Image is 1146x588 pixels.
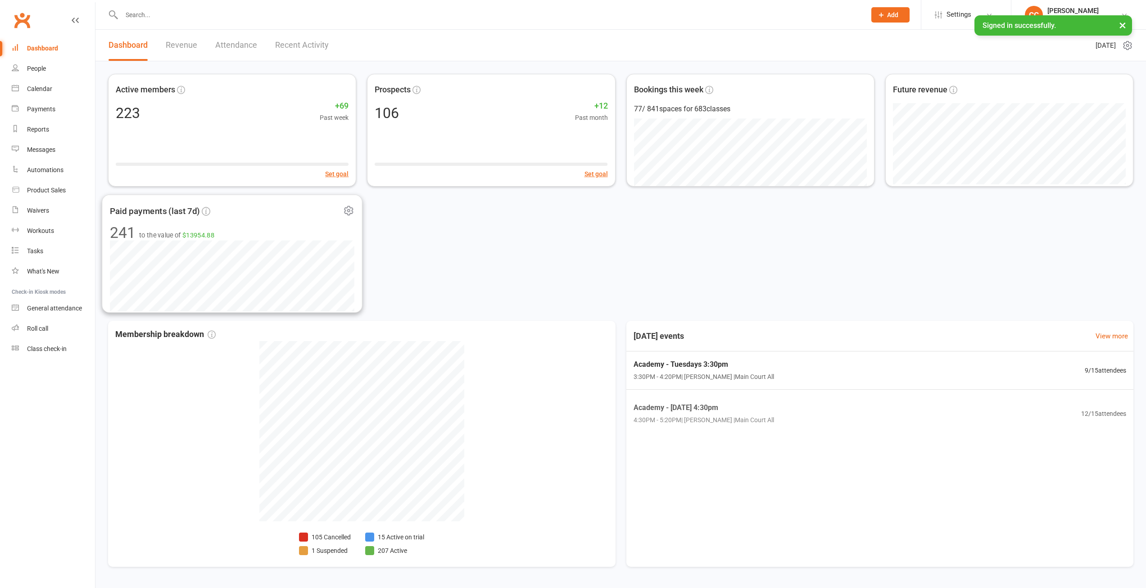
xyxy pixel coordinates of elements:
[1081,409,1126,419] span: 12 / 15 attendees
[1096,40,1116,51] span: [DATE]
[299,546,351,556] li: 1 Suspended
[365,532,424,542] li: 15 Active on trial
[893,83,947,96] span: Future revenue
[1047,15,1100,23] div: Coastal Basketball
[365,546,424,556] li: 207 Active
[320,113,349,123] span: Past week
[983,21,1056,30] span: Signed in successfully.
[27,105,55,113] div: Payments
[375,106,399,120] div: 106
[109,30,148,61] a: Dashboard
[27,247,43,255] div: Tasks
[110,204,199,218] span: Paid payments (last 7d)
[116,83,175,96] span: Active members
[27,325,48,332] div: Roll call
[1047,7,1100,15] div: [PERSON_NAME]
[166,30,197,61] a: Revenue
[275,30,329,61] a: Recent Activity
[947,5,971,25] span: Settings
[1085,365,1126,375] span: 9 / 15 attendees
[575,100,608,113] span: +12
[634,415,774,425] span: 4:30PM - 5:20PM | [PERSON_NAME] | Main Court All
[27,65,46,72] div: People
[27,85,52,92] div: Calendar
[1096,331,1128,342] a: View more
[27,268,59,275] div: What's New
[12,99,95,119] a: Payments
[871,7,910,23] button: Add
[12,160,95,180] a: Automations
[12,119,95,140] a: Reports
[12,201,95,221] a: Waivers
[27,187,66,194] div: Product Sales
[27,45,58,52] div: Dashboard
[575,113,608,123] span: Past month
[12,221,95,241] a: Workouts
[27,207,49,214] div: Waivers
[325,169,349,179] button: Set goal
[887,11,898,18] span: Add
[12,319,95,339] a: Roll call
[215,30,257,61] a: Attendance
[27,227,54,234] div: Workouts
[375,83,411,96] span: Prospects
[634,103,867,115] div: 77 / 841 spaces for 683 classes
[1114,15,1131,35] button: ×
[12,241,95,261] a: Tasks
[119,9,860,21] input: Search...
[634,402,774,414] span: Academy - [DATE] 4:30pm
[634,83,703,96] span: Bookings this week
[12,38,95,59] a: Dashboard
[116,106,140,120] div: 223
[634,372,774,382] span: 3:30PM - 4:20PM | [PERSON_NAME] | Main Court All
[12,140,95,160] a: Messages
[634,359,774,370] span: Academy - Tuesdays 3:30pm
[27,146,55,153] div: Messages
[12,180,95,201] a: Product Sales
[12,261,95,282] a: What's New
[299,532,351,542] li: 105 Cancelled
[27,345,67,352] div: Class check-in
[110,225,136,241] div: 241
[11,9,33,32] a: Clubworx
[626,328,691,344] h3: [DATE] events
[27,166,63,173] div: Automations
[12,79,95,99] a: Calendar
[1025,6,1043,24] div: CC
[27,126,49,133] div: Reports
[182,231,214,239] span: $13954.88
[12,59,95,79] a: People
[12,339,95,359] a: Class kiosk mode
[584,169,608,179] button: Set goal
[320,100,349,113] span: +69
[115,328,216,341] span: Membership breakdown
[27,305,82,312] div: General attendance
[12,298,95,319] a: General attendance kiosk mode
[139,230,214,241] span: to the value of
